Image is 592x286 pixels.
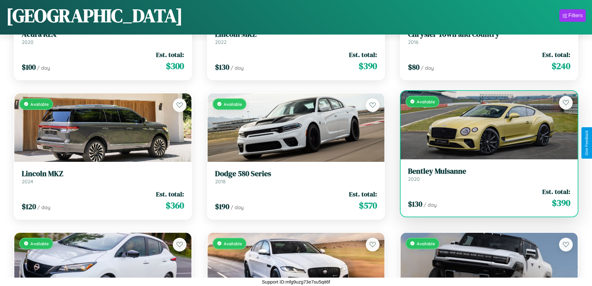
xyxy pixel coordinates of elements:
span: $ 300 [166,60,184,72]
span: 2018 [215,178,226,185]
span: / day [231,65,244,71]
h3: Dodge 580 Series [215,169,377,178]
h3: Bentley Mulsanne [408,167,570,176]
span: $ 130 [408,199,422,209]
span: / day [37,65,50,71]
span: Available [417,241,435,246]
a: Bentley Mulsanne2020 [408,167,570,182]
div: Filters [568,12,583,19]
span: Est. total: [156,190,184,199]
span: Est. total: [542,50,570,59]
span: $ 390 [552,197,570,209]
a: Lincoln MKZ2022 [215,30,377,45]
span: Est. total: [156,50,184,59]
h3: Lincoln MKZ [215,30,377,39]
p: Support ID: mfg9uzg73e7su5qit6f [262,278,330,286]
span: / day [424,202,437,208]
h1: [GEOGRAPHIC_DATA] [6,3,183,28]
span: $ 190 [215,201,229,212]
a: Lincoln MKZ2024 [22,169,184,185]
span: Available [224,101,242,107]
span: / day [421,65,434,71]
span: Available [30,241,49,246]
a: Chrysler Town and Country2016 [408,30,570,45]
span: Est. total: [349,50,377,59]
span: $ 570 [359,199,377,212]
span: $ 130 [215,62,229,72]
span: 2022 [215,39,227,45]
a: Dodge 580 Series2018 [215,169,377,185]
span: $ 100 [22,62,36,72]
span: Available [224,241,242,246]
a: Acura RLX2020 [22,30,184,45]
span: 2020 [408,176,420,182]
span: $ 80 [408,62,420,72]
span: $ 390 [359,60,377,72]
span: Available [417,99,435,104]
span: Available [30,101,49,107]
button: Filters [559,9,586,22]
h3: Lincoln MKZ [22,169,184,178]
span: 2024 [22,178,33,185]
span: / day [37,204,50,210]
span: 2016 [408,39,419,45]
h3: Acura RLX [22,30,184,39]
span: / day [231,204,244,210]
h3: Chrysler Town and Country [408,30,570,39]
div: Give Feedback [585,130,589,156]
span: $ 120 [22,201,36,212]
span: Est. total: [542,187,570,196]
span: $ 240 [552,60,570,72]
span: Est. total: [349,190,377,199]
span: 2020 [22,39,34,45]
span: $ 360 [166,199,184,212]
